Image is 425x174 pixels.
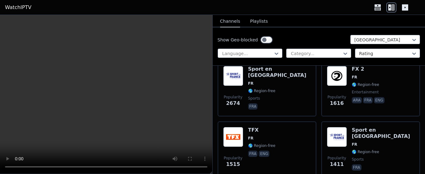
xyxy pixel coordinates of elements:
[248,103,258,110] p: fra
[327,127,347,147] img: Sport en France
[226,100,240,107] span: 2674
[248,151,258,157] p: fra
[220,16,240,27] button: Channels
[374,97,385,103] p: eng
[352,164,361,171] p: fra
[327,66,347,86] img: FX 2
[226,161,240,168] span: 1515
[363,97,373,103] p: fra
[352,82,379,87] span: 🌎 Region-free
[259,151,269,157] p: eng
[218,37,258,43] label: Show Geo-blocked
[223,127,243,147] img: TFX
[248,81,253,86] span: FR
[352,142,357,147] span: FR
[248,66,311,78] h6: Sport en [GEOGRAPHIC_DATA]
[250,16,268,27] button: Playlists
[328,95,346,100] span: Popularity
[352,127,414,139] h6: Sport en [GEOGRAPHIC_DATA]
[248,127,276,133] h6: TFX
[5,4,31,11] a: WatchIPTV
[224,156,242,161] span: Popularity
[330,161,344,168] span: 1411
[224,95,242,100] span: Popularity
[223,66,243,86] img: Sport en France
[352,75,357,80] span: FR
[352,157,364,162] span: sports
[248,136,253,141] span: FR
[352,90,379,95] span: entertainment
[352,66,386,72] h6: FX 2
[352,97,362,103] p: ara
[248,88,276,93] span: 🌎 Region-free
[352,149,379,154] span: 🌎 Region-free
[328,156,346,161] span: Popularity
[330,100,344,107] span: 1616
[248,143,276,148] span: 🌎 Region-free
[248,96,260,101] span: sports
